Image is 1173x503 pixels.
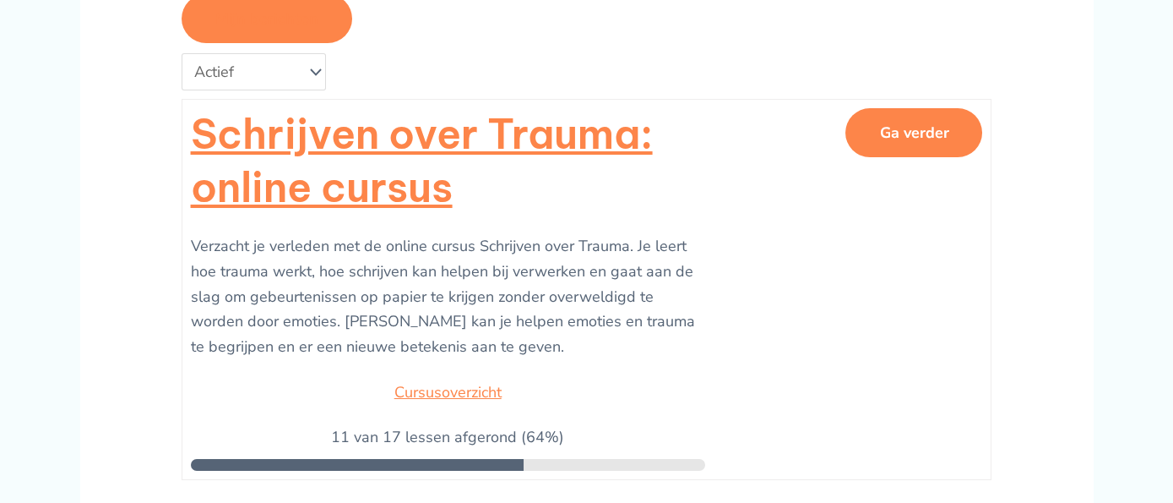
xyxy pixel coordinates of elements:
div: 11 van 17 lessen afgerond (64%) [191,425,705,451]
a: Schrijven over Trauma: online cursus [191,108,705,214]
a: Cursusoverzicht [394,382,502,402]
p: Verzacht je verleden met de online cursus Schrijven over Trauma. Je leert hoe trauma werkt, hoe s... [191,234,705,360]
button: Ga verder [845,108,982,157]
